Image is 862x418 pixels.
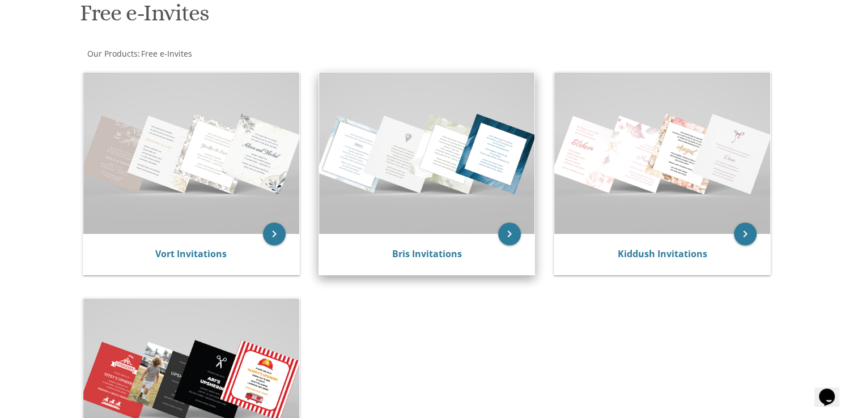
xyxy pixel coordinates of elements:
[814,373,851,407] iframe: chat widget
[86,48,138,59] a: Our Products
[155,248,227,260] a: Vort Invitations
[80,1,542,34] h1: Free e-Invites
[734,223,757,245] a: keyboard_arrow_right
[78,48,431,59] div: :
[141,48,192,59] span: Free e-Invites
[319,72,535,234] img: Bris Invitations
[83,72,299,234] img: Vort Invitations
[263,223,286,245] a: keyboard_arrow_right
[498,223,521,245] a: keyboard_arrow_right
[392,248,461,260] a: Bris Invitations
[140,48,192,59] a: Free e-Invites
[618,248,707,260] a: Kiddush Invitations
[554,72,770,234] img: Kiddush Invitations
